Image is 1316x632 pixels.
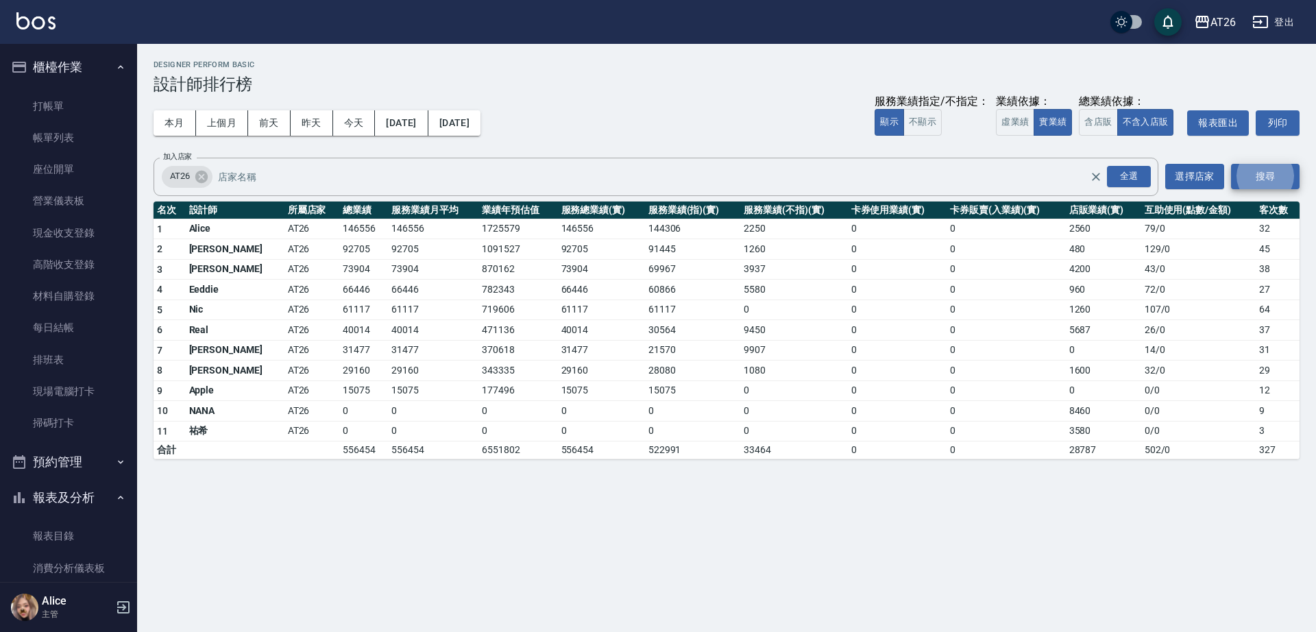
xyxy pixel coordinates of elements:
[1141,380,1256,401] td: 0 / 0
[478,202,557,219] th: 業績年預估值
[1256,441,1300,459] td: 327
[1104,163,1154,190] button: Open
[740,219,848,239] td: 2250
[1256,219,1300,239] td: 32
[388,239,478,260] td: 92705
[154,202,1300,460] table: a dense table
[1154,8,1182,36] button: save
[186,361,284,381] td: [PERSON_NAME]
[947,340,1066,361] td: 0
[186,202,284,219] th: 設計師
[157,264,162,275] span: 3
[388,380,478,401] td: 15075
[5,552,132,584] a: 消費分析儀表板
[284,280,340,300] td: AT26
[1079,95,1180,109] div: 總業績依據：
[1141,259,1256,280] td: 43 / 0
[848,380,947,401] td: 0
[740,361,848,381] td: 1080
[154,110,196,136] button: 本月
[5,217,132,249] a: 現金收支登錄
[5,249,132,280] a: 高階收支登錄
[5,344,132,376] a: 排班表
[1066,239,1141,260] td: 480
[1066,202,1141,219] th: 店販業績(實)
[558,259,645,280] td: 73904
[157,365,162,376] span: 8
[339,280,388,300] td: 66446
[1165,164,1224,189] button: 選擇店家
[1141,340,1256,361] td: 14 / 0
[645,239,740,260] td: 91445
[157,405,169,416] span: 10
[740,380,848,401] td: 0
[645,259,740,280] td: 69967
[42,594,112,608] h5: Alice
[157,223,162,234] span: 1
[1066,340,1141,361] td: 0
[157,426,169,437] span: 11
[1256,239,1300,260] td: 45
[339,380,388,401] td: 15075
[339,401,388,422] td: 0
[428,110,480,136] button: [DATE]
[645,202,740,219] th: 服務業績(指)(實)
[157,304,162,315] span: 5
[5,49,132,85] button: 櫃檯作業
[558,340,645,361] td: 31477
[388,320,478,341] td: 40014
[1141,421,1256,441] td: 0 / 0
[1117,109,1174,136] button: 不含入店販
[388,340,478,361] td: 31477
[5,280,132,312] a: 材料自購登錄
[5,376,132,407] a: 現場電腦打卡
[848,421,947,441] td: 0
[1141,239,1256,260] td: 129 / 0
[1086,167,1106,186] button: Clear
[154,60,1300,69] h2: Designer Perform Basic
[1256,421,1300,441] td: 3
[875,109,904,136] button: 顯示
[186,259,284,280] td: [PERSON_NAME]
[558,320,645,341] td: 40014
[388,202,478,219] th: 服務業績月平均
[848,300,947,320] td: 0
[947,401,1066,422] td: 0
[157,284,162,295] span: 4
[645,219,740,239] td: 144306
[848,219,947,239] td: 0
[947,300,1066,320] td: 0
[740,401,848,422] td: 0
[1187,110,1249,136] button: 報表匯出
[339,259,388,280] td: 73904
[903,109,942,136] button: 不顯示
[1141,401,1256,422] td: 0 / 0
[740,340,848,361] td: 9907
[478,320,557,341] td: 471136
[478,361,557,381] td: 343335
[1066,421,1141,441] td: 3580
[42,608,112,620] p: 主管
[1066,219,1141,239] td: 2560
[1256,280,1300,300] td: 27
[284,361,340,381] td: AT26
[947,320,1066,341] td: 0
[186,320,284,341] td: Real
[5,480,132,515] button: 報表及分析
[5,122,132,154] a: 帳單列表
[196,110,248,136] button: 上個月
[186,401,284,422] td: NANA
[339,239,388,260] td: 92705
[558,361,645,381] td: 29160
[1231,164,1300,189] button: 搜尋
[186,280,284,300] td: Eeddie
[478,401,557,422] td: 0
[388,361,478,381] td: 29160
[558,300,645,320] td: 61117
[11,594,38,621] img: Person
[996,109,1034,136] button: 虛業績
[186,300,284,320] td: Nic
[645,361,740,381] td: 28080
[1141,300,1256,320] td: 107 / 0
[740,421,848,441] td: 0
